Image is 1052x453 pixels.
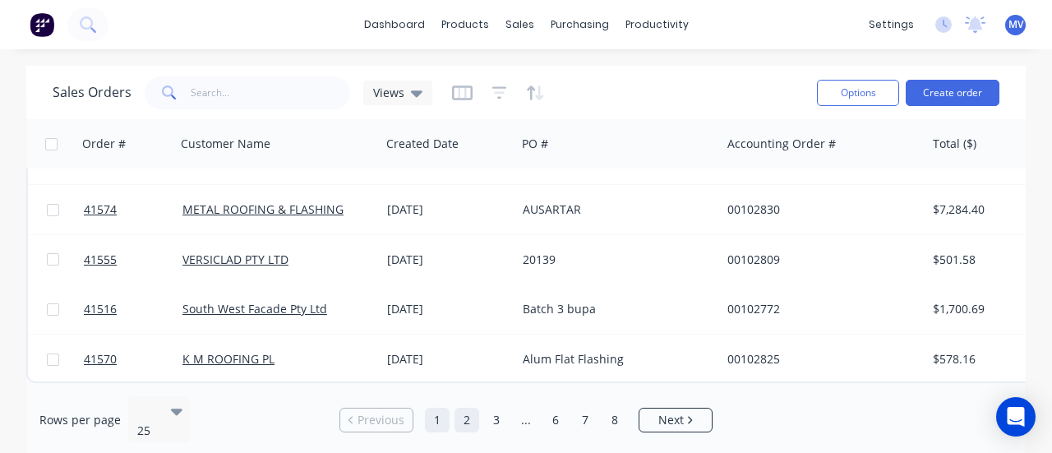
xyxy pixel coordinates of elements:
a: Previous page [340,412,413,428]
a: 41555 [84,235,182,284]
a: K M ROOFING PL [182,351,275,367]
div: purchasing [542,12,617,37]
div: Total ($) [933,136,976,152]
div: productivity [617,12,697,37]
span: 41570 [84,351,117,367]
span: Views [373,84,404,101]
a: Page 7 [573,408,598,432]
a: Page 1 is your current page [425,408,450,432]
div: 00102772 [727,301,910,317]
div: 00102830 [727,201,910,218]
a: VERSICLAD PTY LTD [182,252,288,267]
div: settings [861,12,922,37]
div: PO # [522,136,548,152]
a: Page 8 [602,408,627,432]
div: 00102809 [727,252,910,268]
div: 00102825 [727,351,910,367]
span: Next [658,412,684,428]
span: 41574 [84,201,117,218]
button: Options [817,80,899,106]
div: 20139 [523,252,705,268]
a: Page 3 [484,408,509,432]
a: 41516 [84,284,182,334]
div: [DATE] [387,301,510,317]
div: Accounting Order # [727,136,836,152]
div: $7,284.40 [933,201,1029,218]
div: $1,700.69 [933,301,1029,317]
a: Page 2 [454,408,479,432]
div: AUSARTAR [523,201,705,218]
div: Created Date [386,136,459,152]
div: 25 [137,423,157,439]
h1: Sales Orders [53,85,131,100]
span: 41516 [84,301,117,317]
div: [DATE] [387,252,510,268]
a: Next page [639,412,712,428]
input: Search... [191,76,351,109]
a: METAL ROOFING & FLASHING [182,201,344,217]
div: sales [497,12,542,37]
div: Open Intercom Messenger [996,397,1036,437]
span: Rows per page [39,412,121,428]
img: Factory [30,12,54,37]
div: $501.58 [933,252,1029,268]
a: Jump forward [514,408,538,432]
ul: Pagination [333,408,719,432]
div: $578.16 [933,351,1029,367]
a: 41570 [84,335,182,384]
div: [DATE] [387,201,510,218]
span: 41555 [84,252,117,268]
a: South West Facade Pty Ltd [182,301,327,317]
a: 41574 [84,185,182,234]
span: Previous [358,412,404,428]
div: [DATE] [387,351,510,367]
div: Customer Name [181,136,270,152]
a: dashboard [356,12,433,37]
div: Alum Flat Flashing [523,351,705,367]
div: Order # [82,136,126,152]
span: MV [1008,17,1023,32]
div: Batch 3 bupa [523,301,705,317]
button: Create order [906,80,999,106]
div: products [433,12,497,37]
a: Page 6 [543,408,568,432]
